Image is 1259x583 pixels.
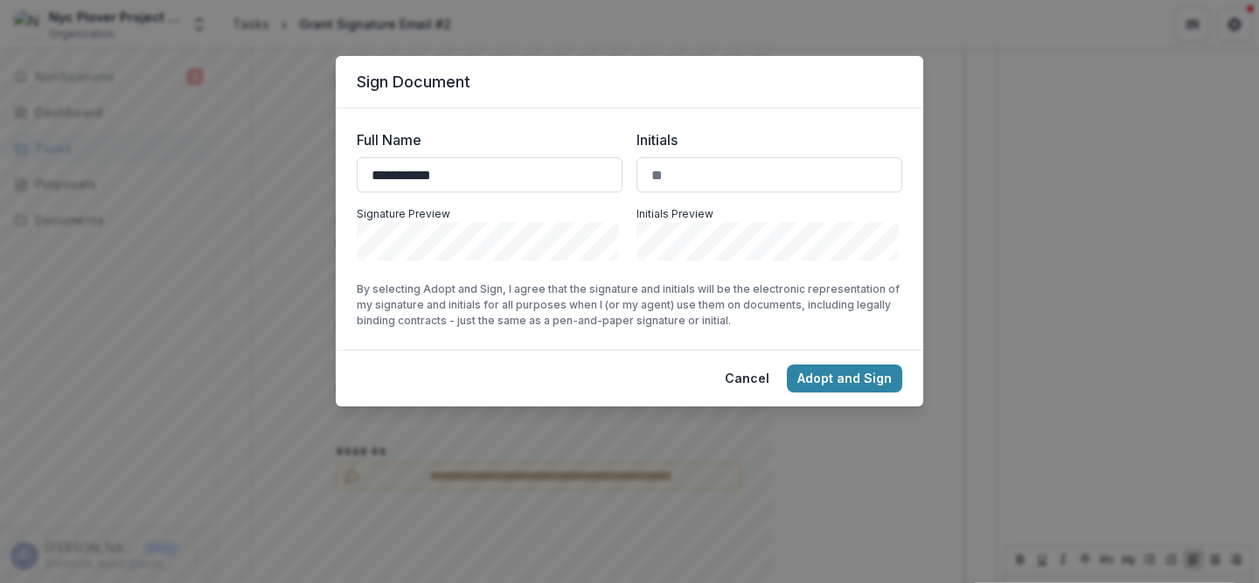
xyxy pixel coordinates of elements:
[357,281,902,329] p: By selecting Adopt and Sign, I agree that the signature and initials will be the electronic repre...
[357,206,623,222] p: Signature Preview
[357,129,612,150] label: Full Name
[636,206,902,222] p: Initials Preview
[636,129,892,150] label: Initials
[714,364,780,392] button: Cancel
[787,364,902,392] button: Adopt and Sign
[336,56,923,108] header: Sign Document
